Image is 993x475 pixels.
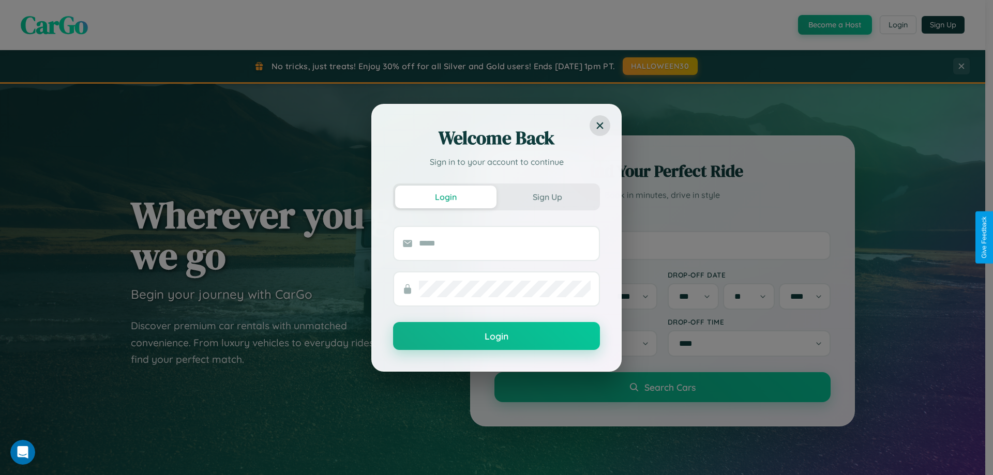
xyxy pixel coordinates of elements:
[10,440,35,465] iframe: Intercom live chat
[981,217,988,258] div: Give Feedback
[395,186,496,208] button: Login
[496,186,598,208] button: Sign Up
[393,156,600,168] p: Sign in to your account to continue
[393,126,600,150] h2: Welcome Back
[393,322,600,350] button: Login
